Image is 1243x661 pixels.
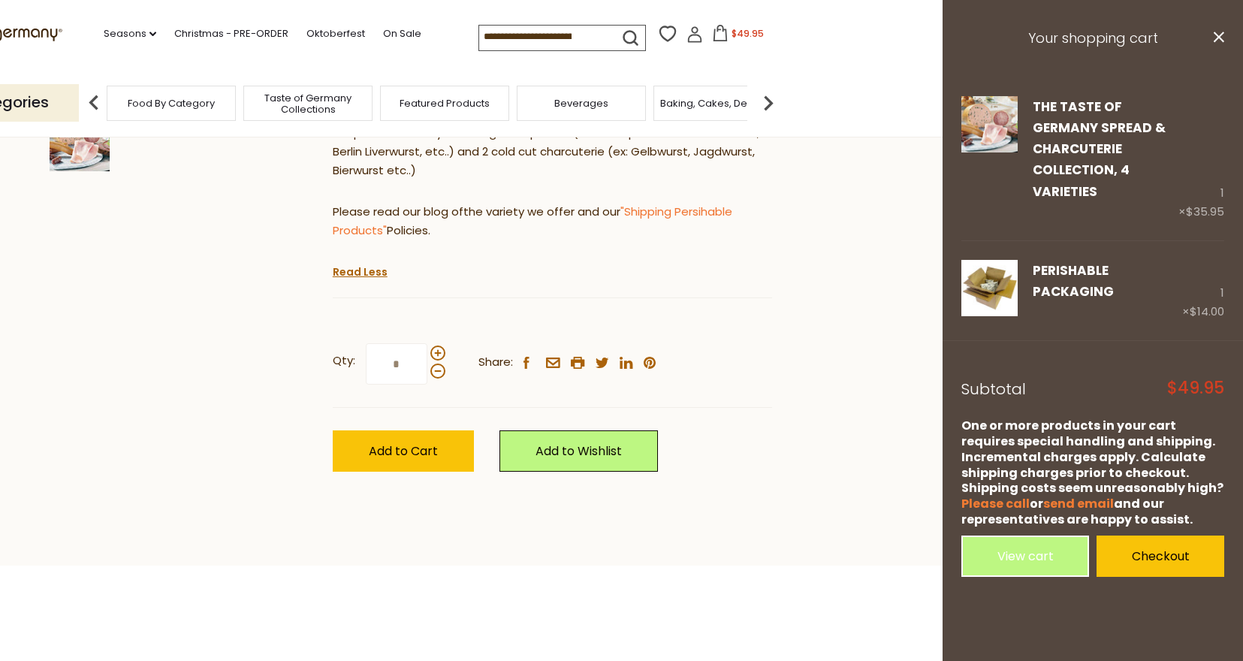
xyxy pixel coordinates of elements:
[306,26,365,42] a: Oktoberfest
[333,430,474,472] button: Add to Cart
[1167,380,1224,397] span: $49.95
[499,430,658,472] a: Add to Wishlist
[961,379,1026,400] span: Subtotal
[1097,536,1224,577] a: Checkout
[1033,98,1166,201] a: The Taste of Germany Spread & Charcuterie Collection, 4 varieties
[1186,204,1224,219] span: $35.95
[79,88,109,118] img: previous arrow
[174,26,288,42] a: Christmas - PRE-ORDER
[50,111,110,171] img: The Taste of Germany Spread & Charcuterie Collection, 4 varieties
[961,260,1018,321] a: PERISHABLE Packaging
[366,343,427,385] input: Qty:
[961,96,1018,222] a: The Taste of Germany Spread & Charcuterie Collection, 4 varieties
[383,26,421,42] a: On Sale
[706,25,770,47] button: $49.95
[333,105,772,180] p: Try our German charcuterie collection to explore four different flavors of unique German-style sa...
[1182,260,1224,321] div: 1 ×
[104,26,156,42] a: Seasons
[732,27,764,40] span: $49.95
[333,352,355,370] strong: Qty:
[1043,495,1114,512] a: send email
[478,353,513,372] span: Share:
[961,495,1030,512] a: Please call
[1190,303,1224,319] span: $14.00
[753,88,783,118] img: next arrow
[248,92,368,115] a: Taste of Germany Collections
[1178,96,1224,222] div: 1 ×
[369,442,438,460] span: Add to Cart
[961,96,1018,152] img: The Taste of Germany Spread & Charcuterie Collection, 4 varieties
[961,260,1018,316] img: PERISHABLE Packaging
[1033,261,1114,300] a: PERISHABLE Packaging
[333,203,772,240] p: Please read our blog ofthe variety we offer and our Policies.
[554,98,608,109] a: Beverages
[333,264,388,279] a: Read Less
[961,536,1089,577] a: View cart
[961,418,1224,528] div: One or more products in your cart requires special handling and shipping. Incremental charges app...
[128,98,215,109] a: Food By Category
[400,98,490,109] a: Featured Products
[660,98,777,109] a: Baking, Cakes, Desserts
